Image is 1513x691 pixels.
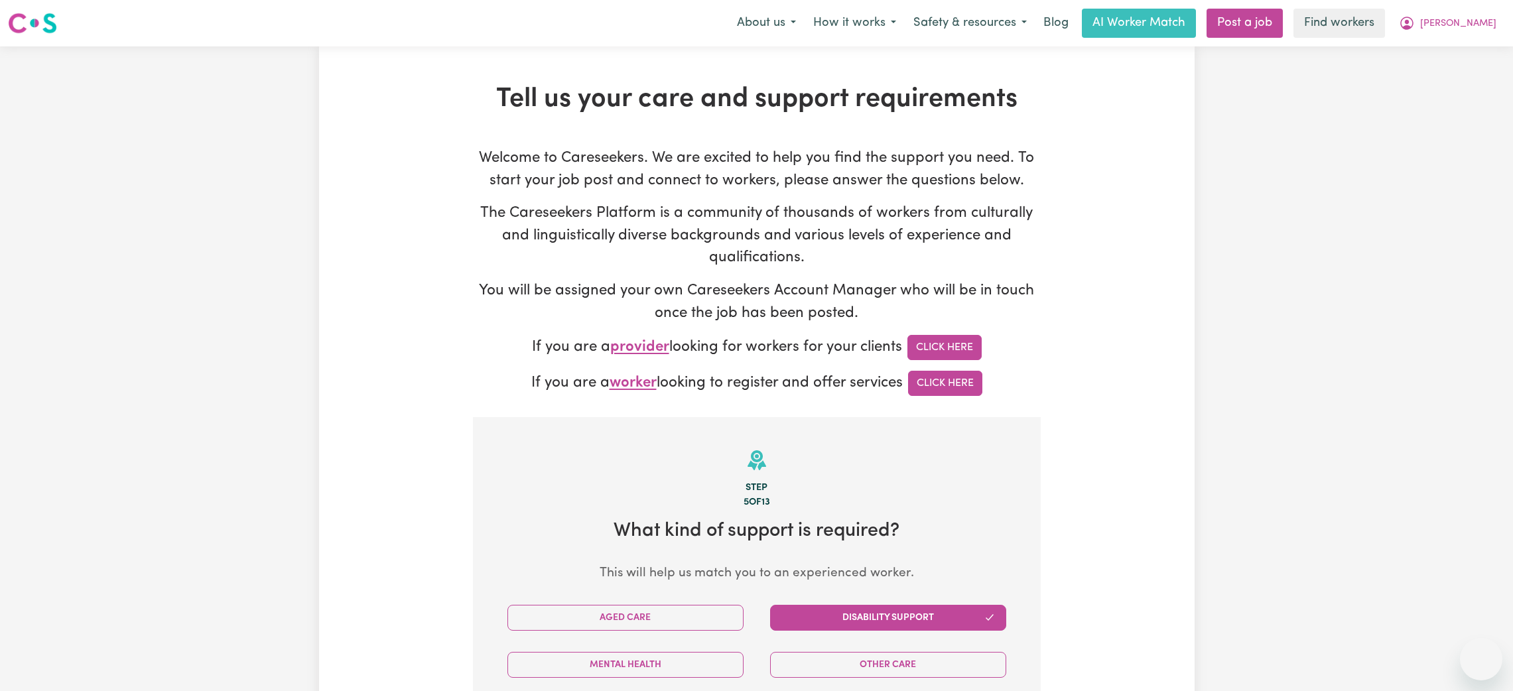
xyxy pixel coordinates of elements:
[805,9,905,37] button: How it works
[907,335,982,360] a: Click Here
[1035,9,1077,38] a: Blog
[8,8,57,38] a: Careseekers logo
[473,202,1041,269] p: The Careseekers Platform is a community of thousands of workers from culturally and linguisticall...
[770,605,1006,631] button: Disability Support
[494,481,1020,495] div: Step
[728,9,805,37] button: About us
[1207,9,1283,38] a: Post a job
[473,84,1041,115] h1: Tell us your care and support requirements
[610,340,669,355] span: provider
[1082,9,1196,38] a: AI Worker Match
[473,147,1041,192] p: Welcome to Careseekers. We are excited to help you find the support you need. To start your job p...
[1460,638,1502,680] iframe: Button to launch messaging window, conversation in progress
[8,11,57,35] img: Careseekers logo
[1420,17,1496,31] span: [PERSON_NAME]
[507,652,744,678] button: Mental Health
[908,371,982,396] a: Click Here
[494,495,1020,510] div: 5 of 13
[473,371,1041,396] p: If you are a looking to register and offer services
[473,280,1041,324] p: You will be assigned your own Careseekers Account Manager who will be in touch once the job has b...
[494,564,1020,584] p: This will help us match you to an experienced worker.
[1293,9,1385,38] a: Find workers
[905,9,1035,37] button: Safety & resources
[770,652,1006,678] button: Other Care
[473,335,1041,360] p: If you are a looking for workers for your clients
[507,605,744,631] button: Aged Care
[610,376,657,391] span: worker
[1390,9,1505,37] button: My Account
[494,520,1020,543] h2: What kind of support is required?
